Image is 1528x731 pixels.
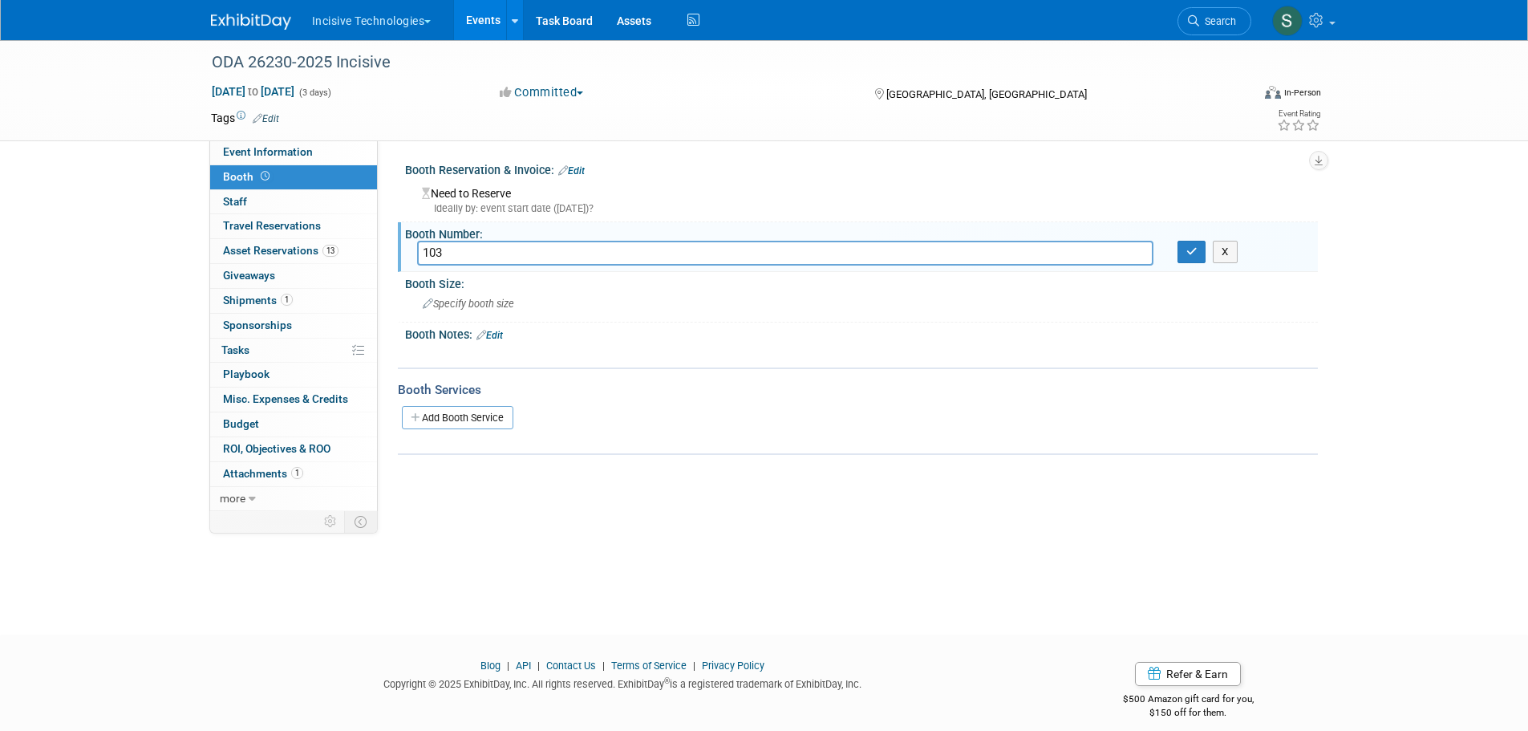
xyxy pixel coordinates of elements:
[210,388,377,412] a: Misc. Expenses & Credits
[210,487,377,511] a: more
[291,467,303,479] span: 1
[398,381,1318,399] div: Booth Services
[210,239,377,263] a: Asset Reservations13
[223,392,348,405] span: Misc. Expenses & Credits
[402,406,513,429] a: Add Booth Service
[546,660,596,672] a: Contact Us
[223,467,303,480] span: Attachments
[223,368,270,380] span: Playbook
[210,165,377,189] a: Booth
[422,201,1306,216] div: Ideally by: event start date ([DATE])?
[664,676,670,685] sup: ®
[245,85,261,98] span: to
[210,412,377,437] a: Budget
[281,294,293,306] span: 1
[1059,706,1318,720] div: $150 off for them.
[223,442,330,455] span: ROI, Objectives & ROO
[1157,83,1322,108] div: Event Format
[598,660,609,672] span: |
[210,214,377,238] a: Travel Reservations
[223,294,293,307] span: Shipments
[211,84,295,99] span: [DATE] [DATE]
[344,511,377,532] td: Toggle Event Tabs
[503,660,513,672] span: |
[533,660,544,672] span: |
[211,673,1036,692] div: Copyright © 2025 ExhibitDay, Inc. All rights reserved. ExhibitDay is a registered trademark of Ex...
[405,272,1318,292] div: Booth Size:
[423,298,514,310] span: Specify booth size
[476,330,503,341] a: Edit
[558,165,585,177] a: Edit
[210,140,377,164] a: Event Information
[405,222,1318,242] div: Booth Number:
[322,245,338,257] span: 13
[211,110,279,126] td: Tags
[516,660,531,672] a: API
[1059,682,1318,719] div: $500 Amazon gift card for you,
[210,190,377,214] a: Staff
[494,84,590,101] button: Committed
[1283,87,1321,99] div: In-Person
[1213,241,1238,263] button: X
[257,170,273,182] span: Booth not reserved yet
[223,319,292,331] span: Sponsorships
[1272,6,1303,36] img: Samantha Meyers
[689,660,699,672] span: |
[223,244,338,257] span: Asset Reservations
[702,660,764,672] a: Privacy Policy
[317,511,345,532] td: Personalize Event Tab Strip
[210,462,377,486] a: Attachments1
[210,314,377,338] a: Sponsorships
[886,88,1087,100] span: [GEOGRAPHIC_DATA], [GEOGRAPHIC_DATA]
[223,145,313,158] span: Event Information
[210,289,377,313] a: Shipments1
[1177,7,1251,35] a: Search
[211,14,291,30] img: ExhibitDay
[221,343,249,356] span: Tasks
[405,158,1318,179] div: Booth Reservation & Invoice:
[223,417,259,430] span: Budget
[253,113,279,124] a: Edit
[417,181,1306,216] div: Need to Reserve
[405,323,1318,343] div: Booth Notes:
[298,87,331,98] span: (3 days)
[210,339,377,363] a: Tasks
[210,363,377,387] a: Playbook
[220,492,245,505] span: more
[1199,15,1236,27] span: Search
[223,195,247,208] span: Staff
[1265,86,1281,99] img: Format-Inperson.png
[223,170,273,183] span: Booth
[206,48,1227,77] div: ODA 26230-2025 Incisive
[223,269,275,282] span: Giveaways
[1135,662,1241,686] a: Refer & Earn
[1277,110,1320,118] div: Event Rating
[480,660,501,672] a: Blog
[210,264,377,288] a: Giveaways
[210,437,377,461] a: ROI, Objectives & ROO
[223,219,321,232] span: Travel Reservations
[611,660,687,672] a: Terms of Service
